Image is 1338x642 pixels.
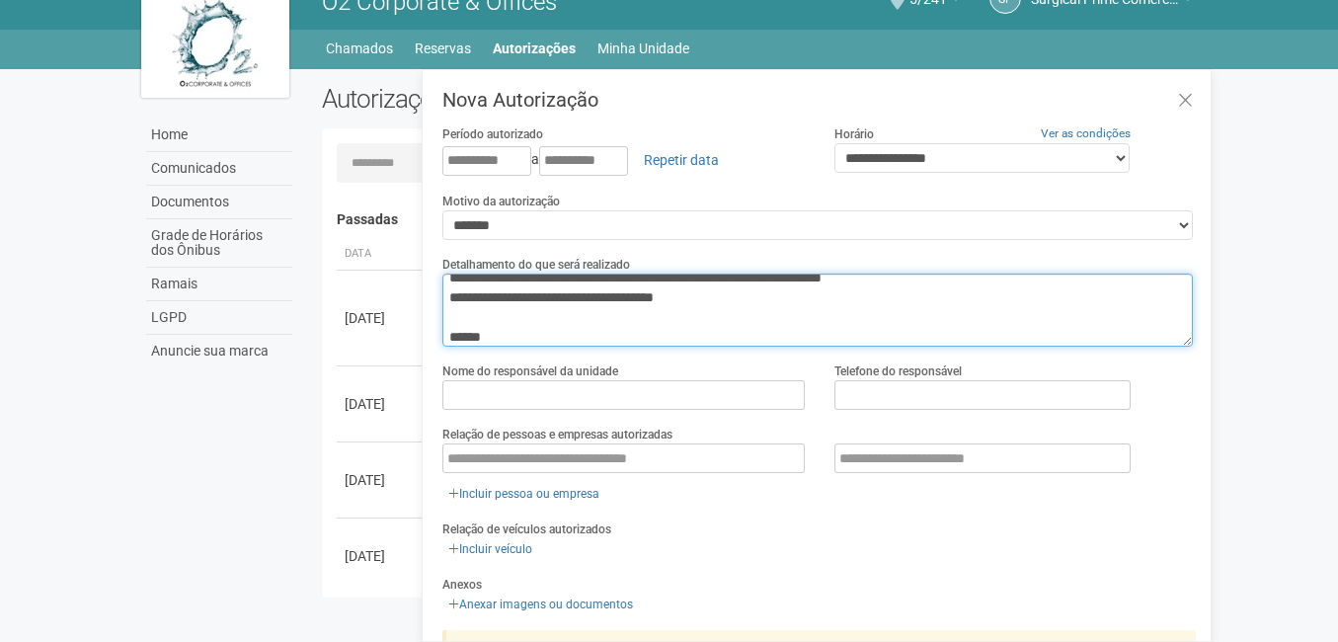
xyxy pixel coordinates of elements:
[337,238,426,271] th: Data
[442,426,672,443] label: Relação de pessoas e empresas autorizadas
[146,219,292,268] a: Grade de Horários dos Ônibus
[442,538,538,560] a: Incluir veículo
[442,594,639,615] a: Anexar imagens ou documentos
[442,193,560,210] label: Motivo da autorização
[146,335,292,367] a: Anuncie sua marca
[442,483,605,505] a: Incluir pessoa ou empresa
[442,521,611,538] label: Relação de veículos autorizados
[834,362,962,380] label: Telefone do responsável
[442,256,630,274] label: Detalhamento do que será realizado
[345,470,418,490] div: [DATE]
[442,143,805,177] div: a
[146,301,292,335] a: LGPD
[146,186,292,219] a: Documentos
[345,308,418,328] div: [DATE]
[326,35,393,62] a: Chamados
[146,268,292,301] a: Ramais
[597,35,689,62] a: Minha Unidade
[146,119,292,152] a: Home
[322,84,745,114] h2: Autorizações
[415,35,471,62] a: Reservas
[834,125,874,143] label: Horário
[345,394,418,414] div: [DATE]
[337,212,1183,227] h4: Passadas
[146,152,292,186] a: Comunicados
[345,546,418,566] div: [DATE]
[442,576,482,594] label: Anexos
[442,362,618,380] label: Nome do responsável da unidade
[493,35,576,62] a: Autorizações
[442,125,543,143] label: Período autorizado
[631,143,732,177] a: Repetir data
[1041,126,1131,140] a: Ver as condições
[442,90,1196,110] h3: Nova Autorização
